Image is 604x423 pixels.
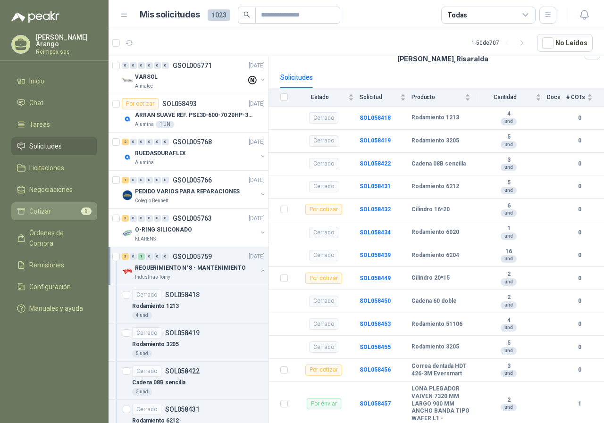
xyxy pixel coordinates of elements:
[566,251,593,260] b: 0
[154,177,161,183] div: 0
[411,114,459,122] b: Rodamiento 1213
[476,110,541,118] b: 4
[309,227,338,238] div: Cerrado
[132,312,152,319] div: 4 und
[547,88,566,107] th: Docs
[360,229,391,236] a: SOL058434
[305,365,342,376] div: Por cotizar
[309,158,338,169] div: Cerrado
[135,225,192,234] p: O-RING SILICONADO
[566,205,593,214] b: 0
[360,252,391,258] b: SOL058439
[11,116,97,133] a: Tareas
[173,253,212,260] p: GSOL005759
[501,187,517,194] div: und
[566,399,593,408] b: 1
[122,98,159,109] div: Por cotizar
[447,10,467,20] div: Todas
[566,365,593,374] b: 0
[305,273,342,284] div: Por cotizar
[132,378,185,387] p: Cadena 08B sencilla
[109,362,268,400] a: CerradoSOL058422Cadena 08B sencilla3 und
[122,190,133,201] img: Company Logo
[138,253,145,260] div: 1
[360,88,411,107] th: Solicitud
[29,282,71,292] span: Configuración
[360,115,391,121] a: SOL058418
[173,139,212,145] p: GSOL005768
[162,139,169,145] div: 0
[146,177,153,183] div: 0
[135,111,252,120] p: ARRAN SUAVE REF. PSE30-600-70 20HP-30A
[135,197,168,205] p: Colegio Bennett
[36,49,97,55] p: Reimpex sas
[476,363,541,370] b: 3
[11,224,97,252] a: Órdenes de Compra
[476,157,541,164] b: 3
[411,363,470,377] b: Correa dentada HDT 426-3M Eversmart
[132,289,161,300] div: Cerrado
[360,160,391,167] a: SOL058422
[11,94,97,112] a: Chat
[135,274,170,281] p: Industrias Tomy
[537,34,593,52] button: No Leídos
[162,100,197,107] p: SOL058493
[162,215,169,222] div: 0
[566,274,593,283] b: 0
[501,404,517,411] div: und
[165,368,200,374] p: SOL058422
[122,139,129,145] div: 2
[360,183,391,190] a: SOL058431
[122,253,129,260] div: 3
[411,206,450,214] b: Cilindro 16*20
[566,114,593,123] b: 0
[135,149,186,158] p: RUEDASDURAFLEX
[243,11,250,18] span: search
[109,285,268,323] a: CerradoSOL058418Rodamiento 12134 und
[566,88,604,107] th: # COTs
[476,225,541,232] b: 1
[135,264,246,273] p: REQUERIMIENTO N°8 - MANTENIMIENTO
[411,160,466,168] b: Cadena 08B sencilla
[29,228,88,249] span: Órdenes de Compra
[154,253,161,260] div: 0
[360,206,391,213] a: SOL058432
[122,266,133,277] img: Company Logo
[360,344,391,350] a: SOL058455
[162,62,169,69] div: 0
[411,385,470,422] b: LONA PLEGADOR VAIVEN 7320 MM LARGO 900 MM ANCHO BANDA TIPO WAFER L1 -
[122,213,267,243] a: 3 0 0 0 0 0 GSOL005763[DATE] Company LogoO-RING SILICONADOKLARENS
[146,253,153,260] div: 0
[146,62,153,69] div: 0
[360,137,391,144] a: SOL058419
[305,204,342,215] div: Por cotizar
[130,215,137,222] div: 0
[138,62,145,69] div: 0
[11,11,59,23] img: Logo peakr
[476,248,541,256] b: 16
[11,137,97,155] a: Solicitudes
[29,184,73,195] span: Negociaciones
[135,73,158,82] p: VARSOL
[411,274,450,282] b: Cilindro 20*15
[122,177,129,183] div: 1
[249,252,265,261] p: [DATE]
[140,8,200,22] h1: Mis solicitudes
[135,235,156,243] p: KLARENS
[122,151,133,163] img: Company Logo
[411,94,463,100] span: Producto
[11,278,97,296] a: Configuración
[173,62,212,69] p: GSOL005771
[566,94,585,100] span: # COTs
[208,9,230,21] span: 1023
[476,88,547,107] th: Cantidad
[130,177,137,183] div: 0
[501,164,517,171] div: und
[249,100,265,108] p: [DATE]
[135,159,154,166] p: Alumina
[501,209,517,217] div: und
[122,113,133,124] img: Company Logo
[360,298,391,304] b: SOL058450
